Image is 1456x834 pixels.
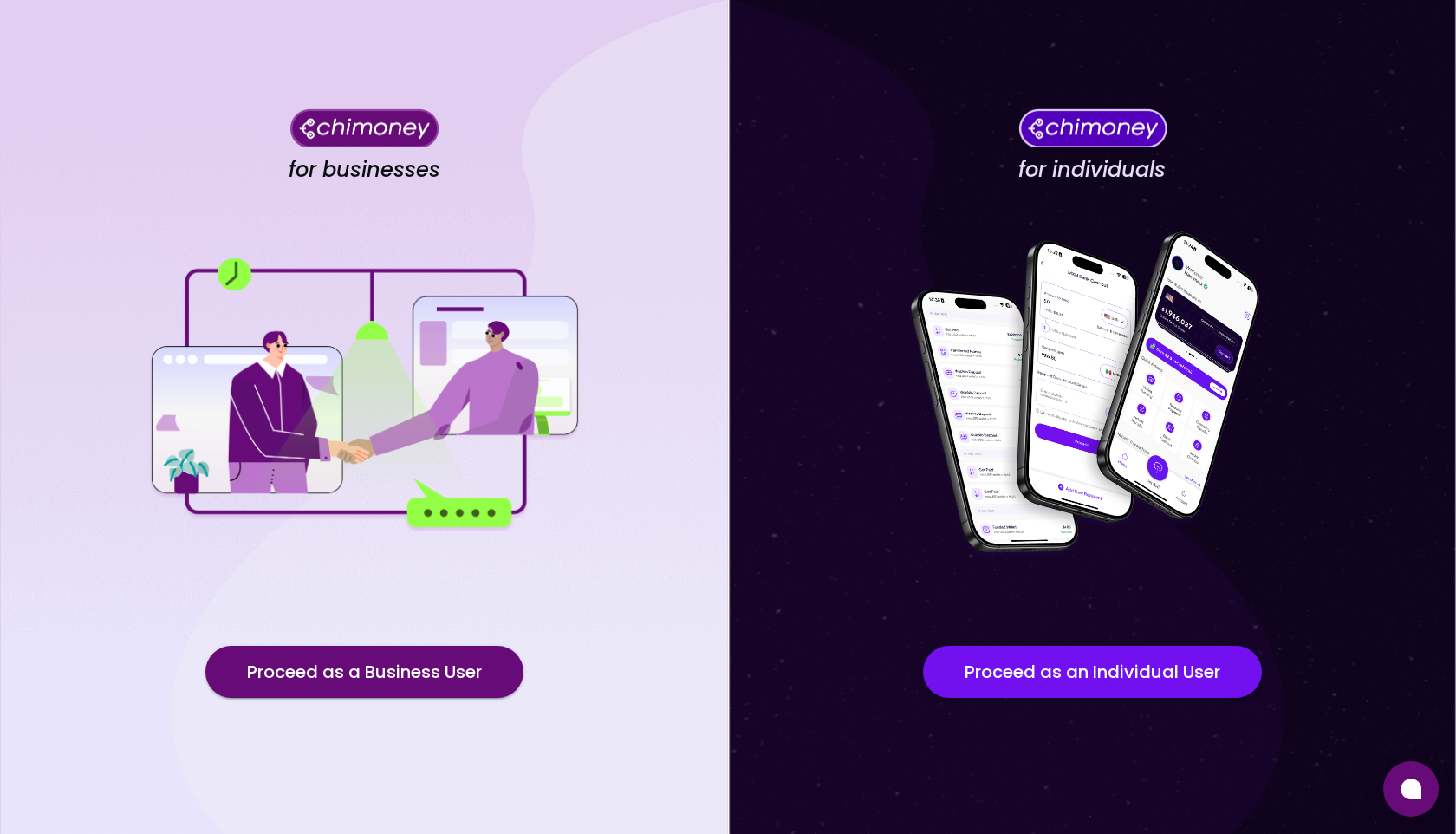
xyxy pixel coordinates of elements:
img: Chimoney for individuals [1018,108,1167,147]
button: Open chat window [1383,761,1439,817]
button: Proceed as a Business User [205,646,523,698]
button: Proceed as an Individual User [923,646,1262,698]
img: for individuals [875,222,1309,569]
h4: for businesses [289,157,440,183]
h4: for individuals [1018,157,1166,183]
img: for businesses [147,258,581,531]
img: Chimoney for businesses [290,108,439,147]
